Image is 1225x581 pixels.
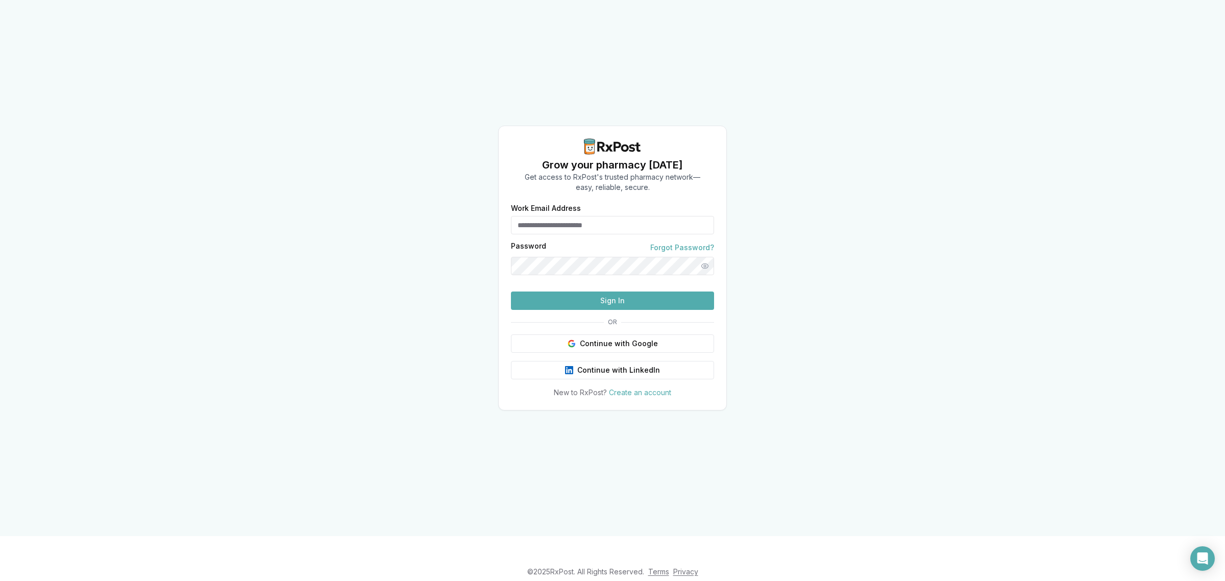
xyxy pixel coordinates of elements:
label: Work Email Address [511,205,714,212]
label: Password [511,243,546,253]
a: Terms [648,567,669,576]
a: Privacy [673,567,698,576]
button: Sign In [511,292,714,310]
img: LinkedIn [565,366,573,374]
h1: Grow your pharmacy [DATE] [525,158,700,172]
img: RxPost Logo [580,138,645,155]
div: Open Intercom Messenger [1190,546,1215,571]
p: Get access to RxPost's trusted pharmacy network— easy, reliable, secure. [525,172,700,192]
button: Show password [696,257,714,275]
span: OR [604,318,621,326]
button: Continue with LinkedIn [511,361,714,379]
span: New to RxPost? [554,388,607,397]
a: Forgot Password? [650,243,714,253]
button: Continue with Google [511,334,714,353]
img: Google [568,340,576,348]
a: Create an account [609,388,671,397]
